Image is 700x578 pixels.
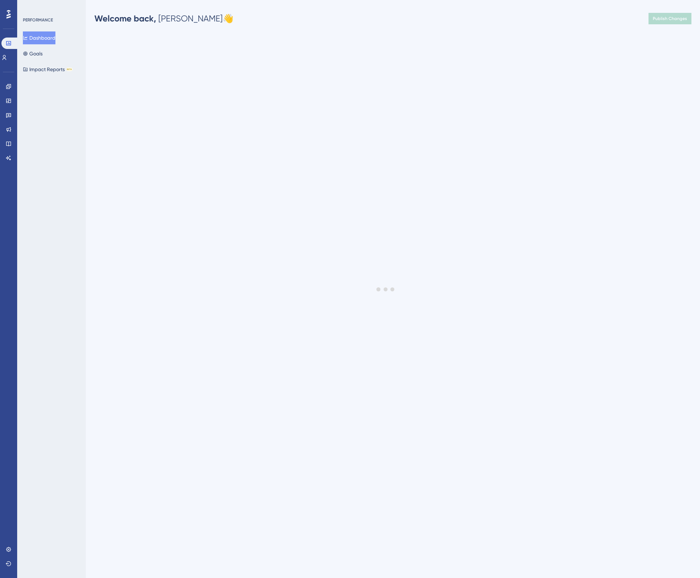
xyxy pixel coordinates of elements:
button: Dashboard [23,31,55,44]
div: [PERSON_NAME] 👋 [94,13,233,24]
div: BETA [66,68,73,71]
span: Publish Changes [653,16,687,21]
button: Goals [23,47,43,60]
button: Impact ReportsBETA [23,63,73,76]
span: Welcome back, [94,13,156,24]
button: Publish Changes [649,13,691,24]
div: PERFORMANCE [23,17,53,23]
